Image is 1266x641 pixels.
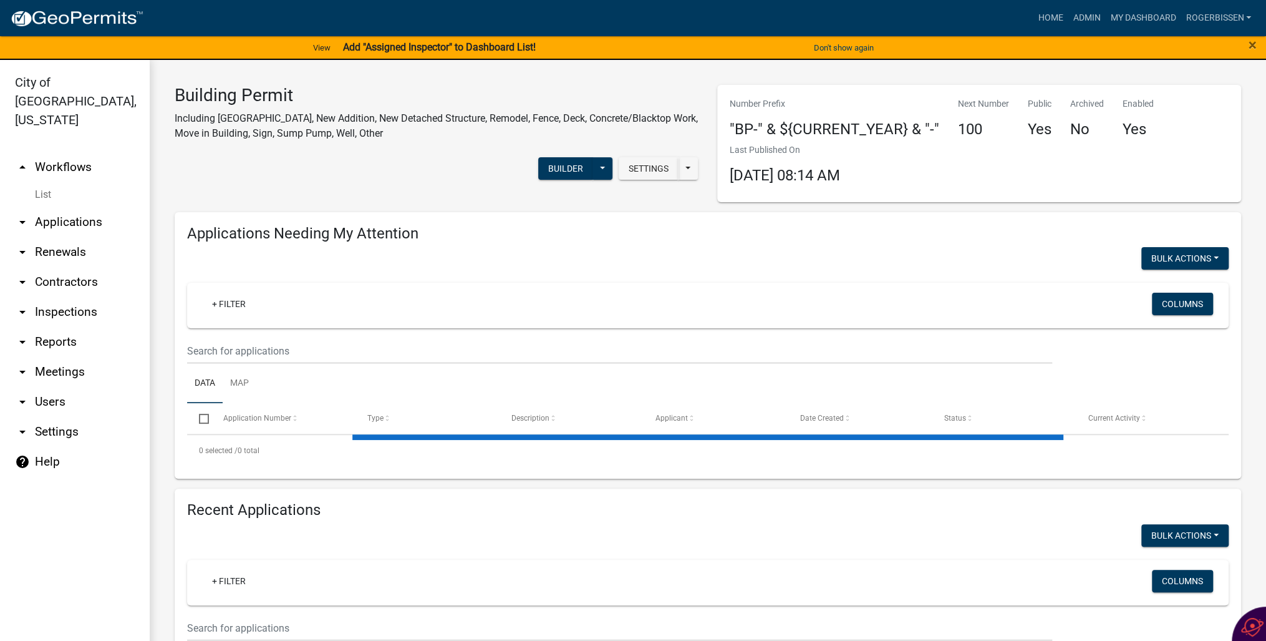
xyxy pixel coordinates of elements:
h4: Recent Applications [187,501,1229,519]
i: arrow_drop_down [15,245,30,260]
h4: No [1070,120,1104,139]
datatable-header-cell: Status [932,403,1076,433]
input: Search for applications [187,615,1052,641]
button: Bulk Actions [1141,524,1229,547]
i: arrow_drop_up [15,160,30,175]
i: arrow_drop_down [15,305,30,320]
datatable-header-cell: Applicant [644,403,788,433]
p: Last Published On [730,144,840,157]
span: Date Created [800,414,844,423]
a: RogerBissen [1181,6,1256,30]
datatable-header-cell: Description [500,403,644,433]
i: arrow_drop_down [15,424,30,439]
a: Map [223,364,256,404]
p: Public [1028,97,1051,110]
h3: Building Permit [175,85,698,106]
p: Enabled [1123,97,1154,110]
span: Applicant [655,414,688,423]
span: Description [511,414,549,423]
a: My Dashboard [1105,6,1181,30]
p: Including [GEOGRAPHIC_DATA], New Addition, New Detached Structure, Remodel, Fence, Deck, Concrete... [175,111,698,141]
a: View [308,37,336,58]
button: Close [1249,37,1257,52]
a: Data [187,364,223,404]
h4: 100 [958,120,1009,139]
span: Current Activity [1088,414,1140,423]
button: Settings [619,157,679,180]
i: help [15,454,30,469]
a: + Filter [202,570,256,592]
button: Bulk Actions [1141,247,1229,270]
i: arrow_drop_down [15,365,30,379]
button: Columns [1152,570,1213,592]
a: Home [1033,6,1068,30]
h4: Applications Needing My Attention [187,225,1229,243]
span: Status [944,414,966,423]
span: × [1249,36,1257,54]
p: Next Number [958,97,1009,110]
span: Application Number [223,414,291,423]
a: Admin [1068,6,1105,30]
i: arrow_drop_down [15,275,30,290]
i: arrow_drop_down [15,394,30,409]
h4: Yes [1028,120,1051,139]
datatable-header-cell: Select [187,403,211,433]
i: arrow_drop_down [15,215,30,230]
datatable-header-cell: Date Created [788,403,932,433]
span: [DATE] 08:14 AM [730,167,840,184]
button: Builder [538,157,593,180]
h4: "BP-" & ${CURRENT_YEAR} & "-" [730,120,939,139]
span: 0 selected / [199,446,238,455]
div: 0 total [187,435,1229,466]
a: + Filter [202,293,256,315]
datatable-header-cell: Type [355,403,500,433]
datatable-header-cell: Current Activity [1076,403,1220,433]
input: Search for applications [187,338,1052,364]
p: Archived [1070,97,1104,110]
p: Number Prefix [730,97,939,110]
button: Don't show again [809,37,879,58]
i: arrow_drop_down [15,335,30,350]
h4: Yes [1123,120,1154,139]
span: Type [367,414,384,423]
button: Columns [1152,293,1213,315]
datatable-header-cell: Application Number [211,403,355,433]
strong: Add "Assigned Inspector" to Dashboard List! [343,41,536,53]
